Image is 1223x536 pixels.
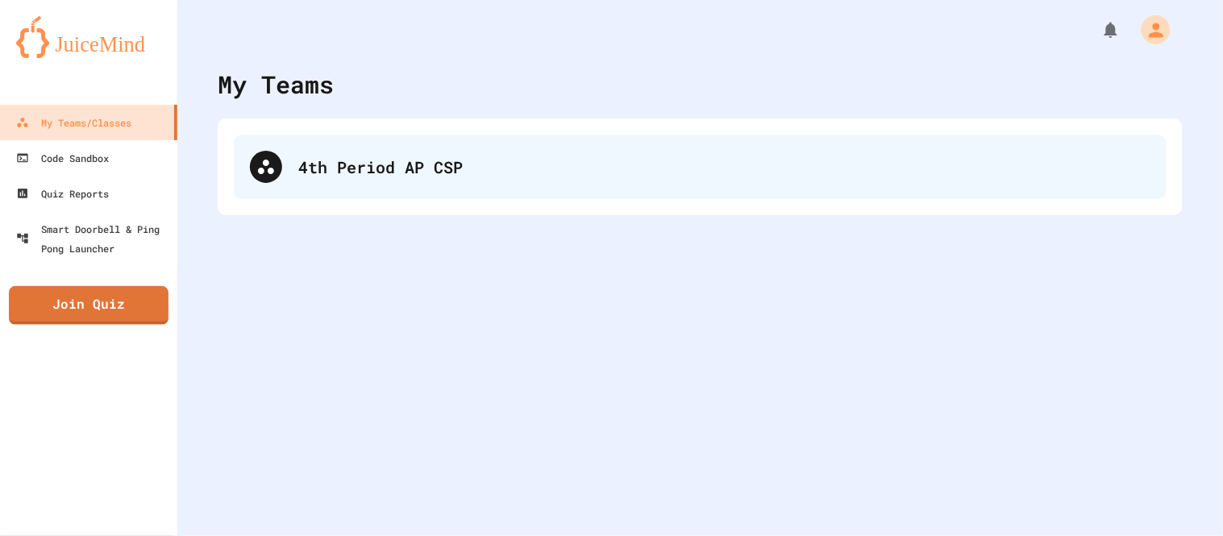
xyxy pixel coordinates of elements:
img: logo-orange.svg [16,16,161,58]
div: My Teams [218,66,334,102]
div: 4th Period AP CSP [298,155,1150,179]
div: Quiz Reports [16,184,109,203]
a: Join Quiz [9,286,168,325]
div: My Notifications [1071,16,1125,44]
div: Code Sandbox [16,148,109,168]
div: 4th Period AP CSP [234,135,1167,199]
div: Smart Doorbell & Ping Pong Launcher [16,219,171,258]
div: My Teams/Classes [16,113,131,132]
div: My Account [1125,11,1175,48]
